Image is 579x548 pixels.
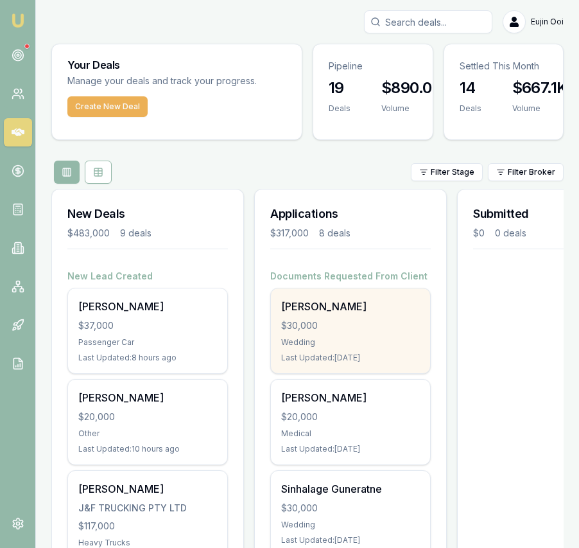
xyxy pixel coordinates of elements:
div: $20,000 [281,411,420,423]
button: Create New Deal [67,96,148,117]
div: Medical [281,429,420,439]
div: Wedding [281,337,420,348]
div: 9 deals [120,227,151,240]
div: Other [78,429,217,439]
div: Sinhalage Guneratne [281,481,420,497]
h3: 19 [329,78,350,98]
div: $30,000 [281,319,420,332]
div: Volume [512,103,567,114]
div: Last Updated: 8 hours ago [78,353,217,363]
button: Filter Stage [411,163,483,181]
div: $117,000 [78,520,217,533]
div: [PERSON_NAME] [78,390,217,405]
h3: $890.0K [381,78,442,98]
img: emu-icon-u.png [10,13,26,28]
div: [PERSON_NAME] [281,299,420,314]
div: 0 deals [495,227,526,240]
p: Pipeline [329,60,417,73]
div: 8 deals [319,227,350,240]
div: $37,000 [78,319,217,332]
span: Eujin Ooi [531,17,564,27]
h3: Your Deals [67,60,286,70]
h3: $667.1K [512,78,567,98]
h3: Applications [270,205,431,223]
div: Volume [381,103,442,114]
div: $317,000 [270,227,309,240]
h4: Documents Requested From Client [270,270,431,283]
button: Filter Broker [488,163,564,181]
p: Settled This Month [460,60,548,73]
div: Last Updated: [DATE] [281,444,420,454]
div: $30,000 [281,502,420,515]
h4: New Lead Created [67,270,228,283]
div: Wedding [281,520,420,530]
div: Passenger Car [78,337,217,348]
div: J&F TRUCKING PTY LTD [78,502,217,515]
div: [PERSON_NAME] [78,481,217,497]
span: Filter Stage [431,167,474,177]
div: $0 [473,227,485,240]
p: Manage your deals and track your progress. [67,74,286,89]
div: $483,000 [67,227,110,240]
div: [PERSON_NAME] [78,299,217,314]
div: Deals [329,103,350,114]
div: $20,000 [78,411,217,423]
h3: 14 [460,78,481,98]
div: Heavy Trucks [78,538,217,548]
span: Filter Broker [508,167,555,177]
div: [PERSON_NAME] [281,390,420,405]
h3: New Deals [67,205,228,223]
input: Search deals [364,10,492,33]
div: Last Updated: [DATE] [281,353,420,363]
div: Deals [460,103,481,114]
div: Last Updated: 10 hours ago [78,444,217,454]
div: Last Updated: [DATE] [281,535,420,545]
